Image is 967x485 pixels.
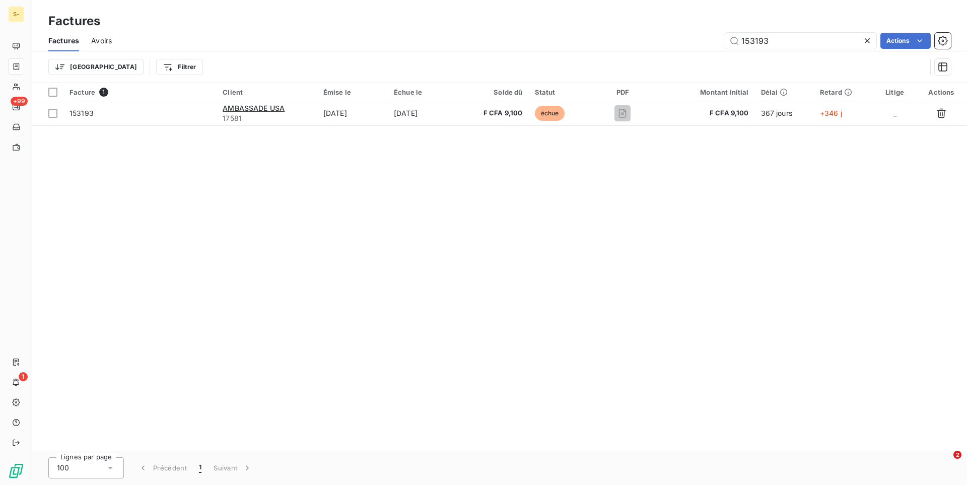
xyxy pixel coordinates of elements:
button: Actions [880,33,931,49]
td: [DATE] [388,101,459,125]
td: [DATE] [317,101,388,125]
span: Factures [48,36,79,46]
span: 153193 [70,109,94,117]
span: _ [893,109,896,117]
span: 1 [199,463,201,473]
button: Précédent [132,457,193,478]
span: 1 [19,372,28,381]
div: Montant initial [662,88,749,96]
div: Solde dû [465,88,522,96]
div: Litige [880,88,910,96]
div: Échue le [394,88,453,96]
span: F CFA 9,100 [465,108,522,118]
div: Émise le [323,88,382,96]
span: échue [535,106,565,121]
td: 367 jours [755,101,814,125]
span: F CFA 9,100 [662,108,749,118]
button: [GEOGRAPHIC_DATA] [48,59,144,75]
div: Retard [820,88,868,96]
span: 100 [57,463,69,473]
h3: Factures [48,12,100,30]
span: 2 [953,451,961,459]
img: Logo LeanPay [8,463,24,479]
button: 1 [193,457,208,478]
div: PDF [595,88,650,96]
span: +346 j [820,109,842,117]
span: Avoirs [91,36,112,46]
button: Filtrer [156,59,202,75]
div: Client [223,88,311,96]
span: Facture [70,88,95,96]
div: Actions [922,88,961,96]
iframe: Intercom live chat [933,451,957,475]
span: +99 [11,97,28,106]
input: Rechercher [725,33,876,49]
div: Statut [535,88,584,96]
span: 1 [99,88,108,97]
div: S- [8,6,24,22]
div: Délai [761,88,808,96]
button: Suivant [208,457,258,478]
span: 17581 [223,113,311,123]
span: AMBASSADE USA [223,104,285,112]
